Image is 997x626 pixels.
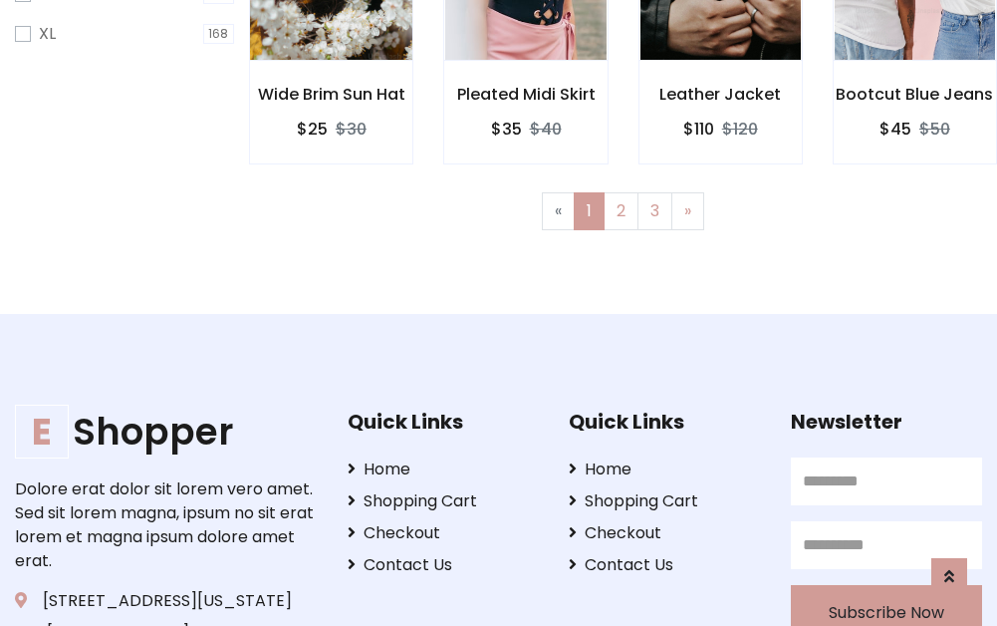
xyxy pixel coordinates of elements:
[604,192,638,230] a: 2
[834,85,996,104] h6: Bootcut Blue Jeans
[15,589,317,613] p: [STREET_ADDRESS][US_STATE]
[250,85,412,104] h6: Wide Brim Sun Hat
[637,192,672,230] a: 3
[348,521,539,545] a: Checkout
[683,120,714,139] h6: $110
[203,24,235,44] span: 168
[15,410,317,454] h1: Shopper
[639,85,802,104] h6: Leather Jacket
[879,120,911,139] h6: $45
[684,199,691,222] span: »
[791,410,982,434] h5: Newsletter
[530,118,562,141] del: $40
[722,118,758,141] del: $120
[15,405,69,459] span: E
[336,118,367,141] del: $30
[569,410,760,434] h5: Quick Links
[348,458,539,481] a: Home
[297,120,328,139] h6: $25
[15,477,317,573] p: Dolore erat dolor sit lorem vero amet. Sed sit lorem magna, ipsum no sit erat lorem et magna ipsu...
[15,410,317,454] a: EShopper
[574,192,605,230] a: 1
[444,85,607,104] h6: Pleated Midi Skirt
[348,410,539,434] h5: Quick Links
[491,120,522,139] h6: $35
[569,521,760,545] a: Checkout
[671,192,704,230] a: Next
[348,489,539,513] a: Shopping Cart
[348,553,539,577] a: Contact Us
[919,118,950,141] del: $50
[39,22,56,46] label: XL
[264,192,982,230] nav: Page navigation
[569,458,760,481] a: Home
[569,489,760,513] a: Shopping Cart
[569,553,760,577] a: Contact Us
